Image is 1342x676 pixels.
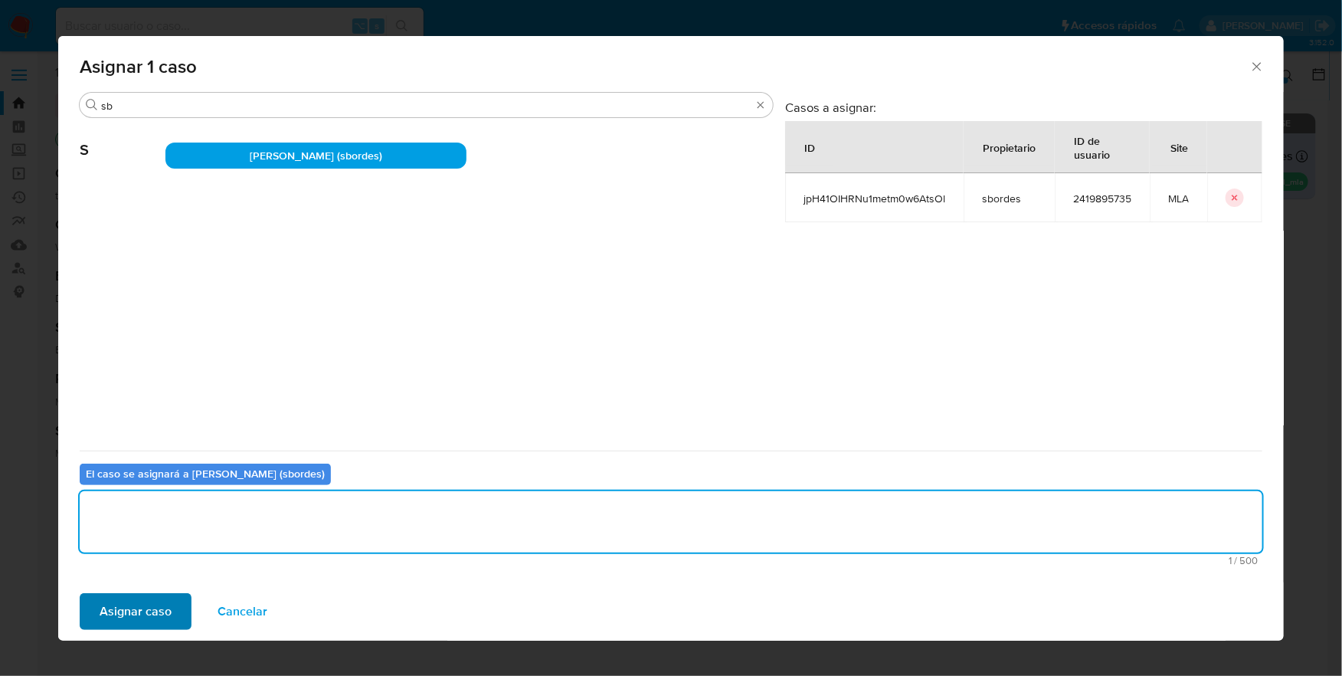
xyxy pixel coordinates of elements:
[80,118,165,159] span: S
[58,36,1284,641] div: assign-modal
[218,595,267,628] span: Cancelar
[1249,59,1263,73] button: Cerrar ventana
[1152,129,1206,166] div: Site
[786,129,833,166] div: ID
[165,143,466,169] div: [PERSON_NAME] (sbordes)
[86,466,325,481] b: El caso se asignará a [PERSON_NAME] (sbordes)
[1226,189,1244,207] button: icon-button
[101,99,751,113] input: Buscar analista
[982,192,1036,205] span: sbordes
[100,595,172,628] span: Asignar caso
[1056,122,1149,172] div: ID de usuario
[80,593,191,630] button: Asignar caso
[1073,192,1131,205] span: 2419895735
[198,593,287,630] button: Cancelar
[754,99,767,111] button: Borrar
[86,99,98,111] button: Buscar
[804,192,945,205] span: jpH41OIHRNu1metm0w6AtsOI
[785,100,1262,115] h3: Casos a asignar:
[1168,192,1189,205] span: MLA
[964,129,1054,166] div: Propietario
[80,57,1249,76] span: Asignar 1 caso
[250,148,382,163] span: [PERSON_NAME] (sbordes)
[84,556,1258,566] span: Máximo 500 caracteres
